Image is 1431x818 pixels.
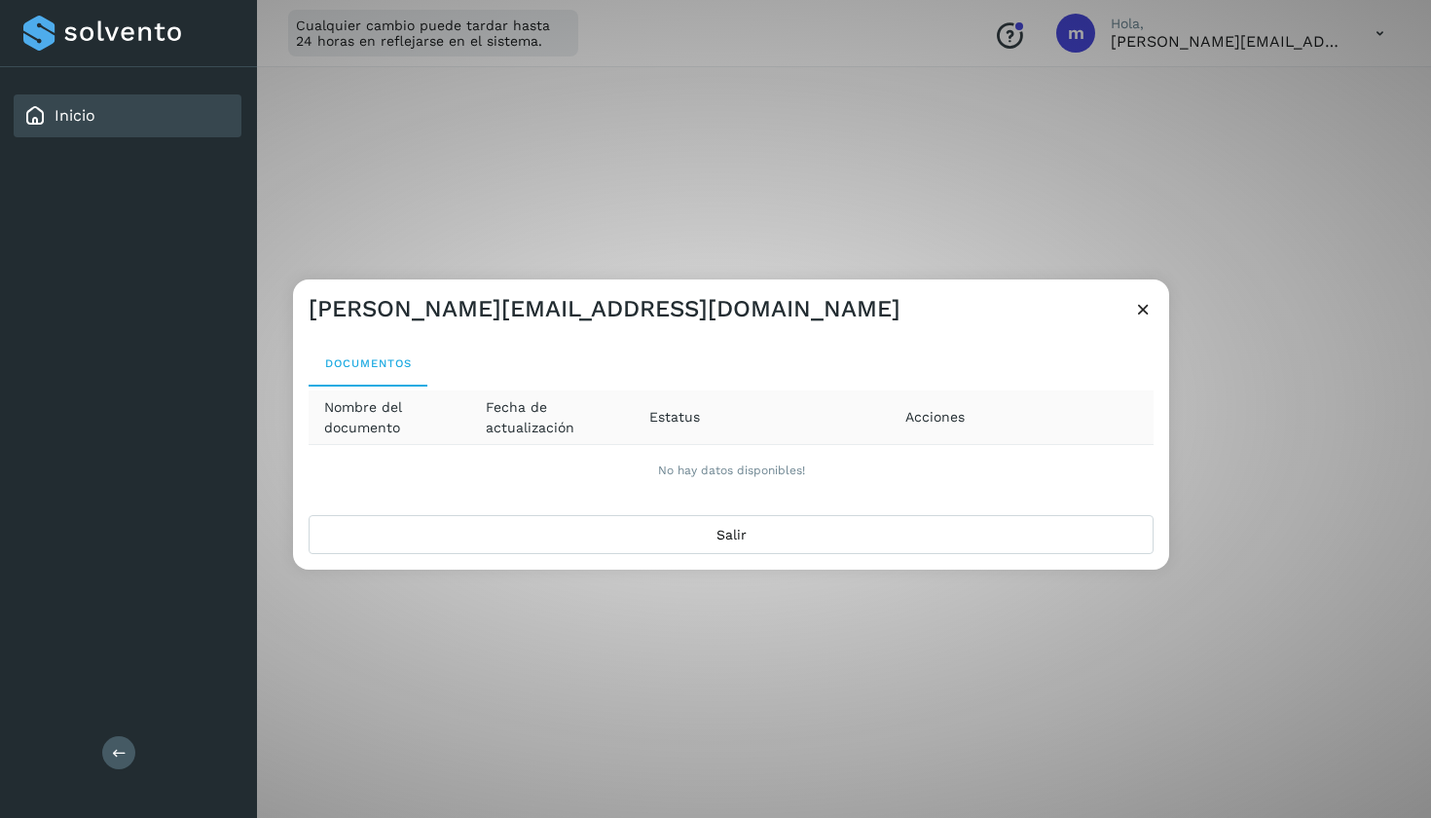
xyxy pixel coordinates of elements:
a: Inicio [55,106,95,125]
span: Fecha de actualización [486,397,618,438]
span: Nombre del documento [324,397,455,438]
div: Inicio [14,94,241,137]
span: Estatus [649,407,700,428]
button: Salir [309,515,1154,554]
span: Acciones [905,407,965,428]
td: No hay datos disponibles! [309,445,1154,496]
span: Documentos [324,356,412,370]
h3: [PERSON_NAME][EMAIL_ADDRESS][DOMAIN_NAME] [309,295,900,323]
